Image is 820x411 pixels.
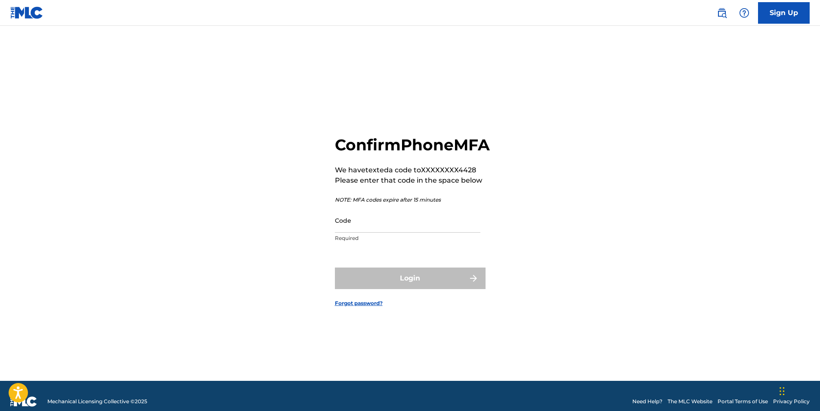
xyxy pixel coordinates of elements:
[780,378,785,404] div: Drag
[739,8,749,18] img: help
[713,4,730,22] a: Public Search
[717,8,727,18] img: search
[10,6,43,19] img: MLC Logo
[736,4,753,22] div: Help
[335,175,490,186] p: Please enter that code in the space below
[335,135,490,155] h2: Confirm Phone MFA
[335,299,383,307] a: Forgot password?
[773,398,810,405] a: Privacy Policy
[632,398,662,405] a: Need Help?
[335,196,490,204] p: NOTE: MFA codes expire after 15 minutes
[335,234,480,242] p: Required
[777,370,820,411] iframe: Chat Widget
[718,398,768,405] a: Portal Terms of Use
[335,165,490,175] p: We have texted a code to XXXXXXXX4428
[10,396,37,407] img: logo
[758,2,810,24] a: Sign Up
[668,398,712,405] a: The MLC Website
[47,398,147,405] span: Mechanical Licensing Collective © 2025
